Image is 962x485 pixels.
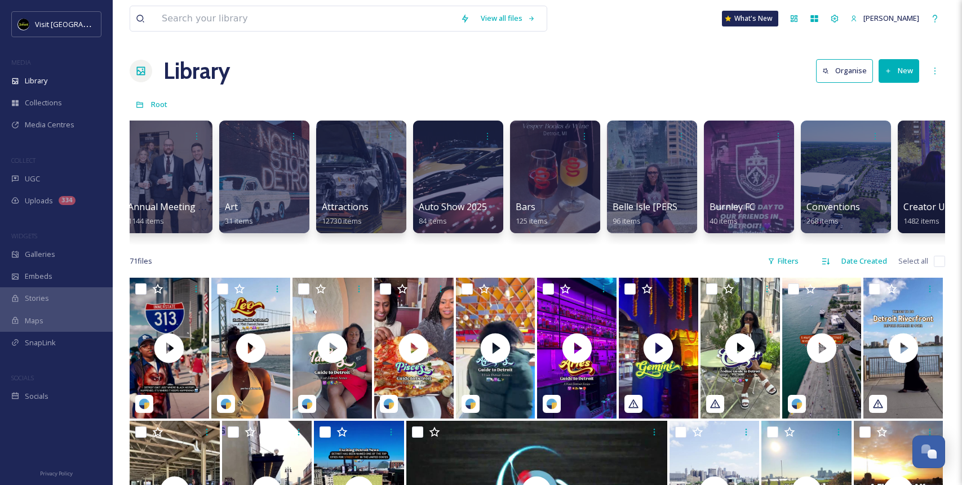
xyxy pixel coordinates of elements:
span: 1144 items [128,216,164,226]
span: Media Centres [25,119,74,130]
img: thumbnail [130,278,209,419]
img: thumbnail [374,278,454,419]
span: Root [151,99,167,109]
a: Auto Show 202584 items [419,202,487,226]
a: Root [151,97,167,111]
span: 125 items [516,216,548,226]
span: [PERSON_NAME] [863,13,919,23]
img: snapsea-logo.png [302,398,313,410]
span: Maps [25,315,43,326]
a: Burnley FC40 items [710,202,755,226]
img: VISIT%20DETROIT%20LOGO%20-%20BLACK%20BACKGROUND.png [18,19,29,30]
a: Library [163,54,230,88]
div: 334 [59,196,76,205]
span: Privacy Policy [40,470,73,477]
span: Embeds [25,271,52,282]
span: Select all [898,256,928,266]
img: snapsea-logo.png [465,398,476,410]
span: 1482 items [903,216,939,226]
a: View all files [475,7,541,29]
a: Organise [816,59,879,82]
span: 12730 items [322,216,362,226]
span: 31 items [225,216,253,226]
a: Conventions268 items [806,202,860,226]
img: thumbnail [456,278,535,419]
input: Search your library [156,6,455,31]
span: Collections [25,97,62,108]
img: thumbnail [211,278,291,419]
span: Annual Meeting (Eblast) [128,201,229,213]
a: Privacy Policy [40,466,73,479]
span: Stories [25,293,49,304]
span: Conventions [806,201,860,213]
span: UGC [25,173,40,184]
span: Attractions [322,201,369,213]
span: Auto Show 2025 [419,201,487,213]
span: WIDGETS [11,232,37,240]
span: COLLECT [11,156,36,164]
img: snapsea-logo.png [139,398,150,410]
span: Galleries [25,249,55,260]
img: thumbnail [701,278,780,419]
img: snapsea-logo.png [791,398,803,410]
a: Belle Isle [PERSON_NAME]96 items [613,202,725,226]
span: Visit [GEOGRAPHIC_DATA] [35,19,122,29]
button: Organise [816,59,873,82]
span: 71 file s [130,256,152,266]
span: Library [25,75,47,86]
div: Date Created [836,250,893,272]
a: Bars125 items [516,202,548,226]
span: Bars [516,201,535,213]
span: SnapLink [25,337,56,348]
span: 96 items [613,216,641,226]
span: Art [225,201,238,213]
img: snapsea-logo.png [546,398,557,410]
img: thumbnail [619,278,698,419]
span: Burnley FC [710,201,755,213]
img: thumbnail [863,278,943,419]
img: thumbnail [292,278,372,419]
button: New [879,59,919,82]
img: snapsea-logo.png [220,398,232,410]
a: Annual Meeting (Eblast)1144 items [128,202,229,226]
span: Uploads [25,195,53,206]
a: Attractions12730 items [322,202,369,226]
span: 84 items [419,216,447,226]
a: Art31 items [225,202,253,226]
a: What's New [722,11,778,26]
div: Filters [762,250,804,272]
button: Open Chat [912,435,945,468]
img: thumbnail [537,278,617,419]
img: snapsea-logo.png [383,398,394,410]
span: SOCIALS [11,373,34,382]
span: 40 items [710,216,738,226]
img: thumbnail [782,278,862,419]
span: 268 items [806,216,839,226]
span: MEDIA [11,58,31,66]
span: Belle Isle [PERSON_NAME] [613,201,725,213]
a: [PERSON_NAME] [845,7,925,29]
span: Socials [25,391,48,402]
